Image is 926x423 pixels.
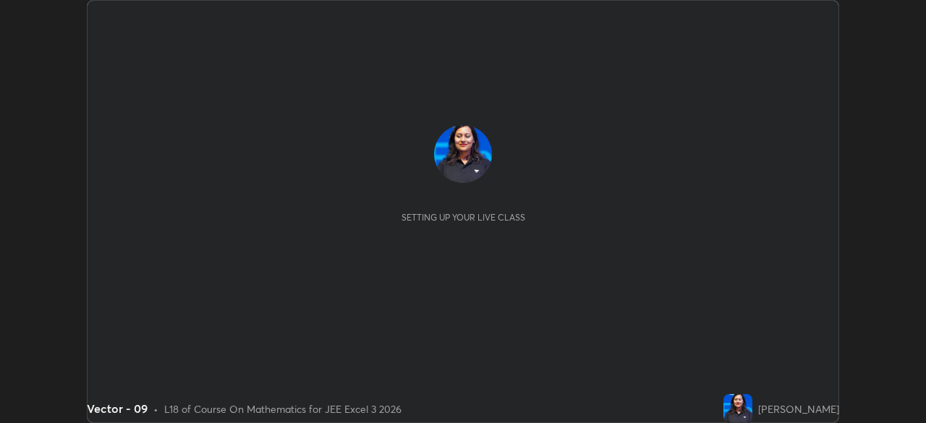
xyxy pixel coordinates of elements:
div: Setting up your live class [402,212,525,223]
img: 4b638fcb64b94195b819c4963410e12e.jpg [723,394,752,423]
div: [PERSON_NAME] [758,401,839,416]
div: L18 of Course On Mathematics for JEE Excel 3 2026 [164,401,402,416]
img: 4b638fcb64b94195b819c4963410e12e.jpg [434,125,492,183]
div: Vector - 09 [87,400,148,417]
div: • [153,401,158,416]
